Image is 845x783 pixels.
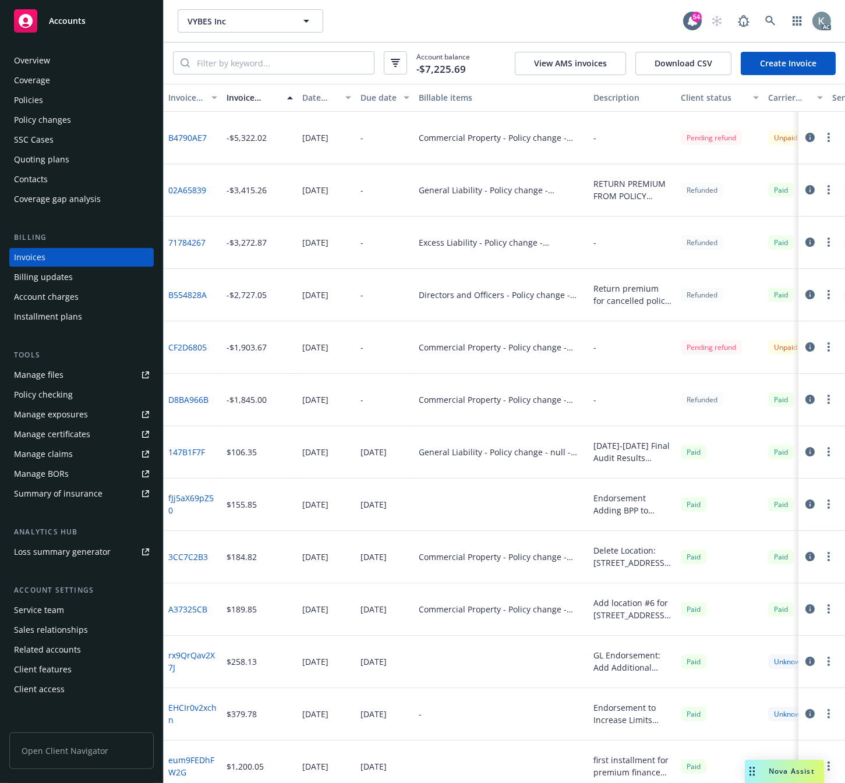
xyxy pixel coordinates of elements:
div: -$3,415.26 [227,184,267,196]
div: -$1,903.67 [227,341,267,353]
div: Paid [768,288,794,302]
span: Paid [681,707,706,721]
a: Manage exposures [9,405,154,424]
div: [DATE] [360,551,387,563]
a: Create Invoice [741,52,836,75]
div: [DATE] [360,603,387,615]
a: Sales relationships [9,621,154,639]
a: Report a Bug [732,9,755,33]
div: Unknown [768,654,810,669]
div: Endorsement to Increase Limits Additional Premium: $368 State Tax: $11.04 Stamping Fee: $0.74 Tot... [593,701,671,726]
div: Coverage [14,71,50,90]
div: Description [593,91,671,104]
a: Client access [9,680,154,699]
div: [DATE] [360,446,387,458]
span: Nova Assist [769,766,815,776]
div: [DATE] [302,603,328,615]
div: Account settings [9,584,154,596]
button: Invoice ID [164,84,222,112]
a: 71784267 [168,236,206,249]
div: Paid [768,392,794,407]
span: VYBES Inc [188,15,288,27]
div: Endorsement Adding BPP to Location Additional Premium: $150.00 Surplus Lines Tax: $5.25 Stamping ... [593,492,671,516]
div: Client features [14,660,72,679]
div: Invoice amount [227,91,280,104]
div: Paid [681,445,706,459]
div: Commercial Property - Policy change - WS549907 [419,603,584,615]
div: Billable items [419,91,584,104]
div: Manage files [14,366,63,384]
div: Paid [768,445,794,459]
a: EHCIr0v2xchn [168,701,217,726]
span: Account balance [416,52,470,75]
div: [DATE] [302,656,328,668]
a: Quoting plans [9,150,154,169]
a: Summary of insurance [9,484,154,503]
div: Paid [768,497,794,512]
span: Paid [681,759,706,774]
a: Coverage [9,71,154,90]
div: Paid [681,602,706,617]
a: Manage certificates [9,425,154,444]
a: Manage claims [9,445,154,463]
div: SSC Cases [14,130,54,149]
div: -$1,845.00 [227,394,267,406]
a: fJj5aX69pZ50 [168,492,217,516]
div: Paid [681,497,706,512]
div: $258.13 [227,656,257,668]
a: B554828A [168,289,207,301]
div: Overview [14,51,50,70]
a: Manage BORs [9,465,154,483]
span: Paid [681,550,706,564]
div: Contacts [14,170,48,189]
div: - [419,708,422,720]
div: Commercial Property - Policy change - CANCEL - 100309443-0 [419,394,584,406]
div: [DATE] [302,184,328,196]
div: Loss summary generator [14,543,111,561]
div: - [593,132,596,144]
a: Loss summary generator [9,543,154,561]
div: Billing updates [14,268,73,286]
a: Installment plans [9,307,154,326]
a: Policy changes [9,111,154,129]
button: Description [589,84,676,112]
div: [DATE] [302,708,328,720]
span: Accounts [49,16,86,26]
div: Quoting plans [14,150,69,169]
div: - [360,236,363,249]
a: Billing updates [9,268,154,286]
div: $184.82 [227,551,257,563]
span: Paid [681,654,706,669]
div: Unpaid [768,130,803,145]
a: Search [759,9,782,33]
div: Pending refund [681,340,742,355]
div: $106.35 [227,446,257,458]
button: Billable items [414,84,589,112]
div: Add location #6 for [STREET_ADDRESS][PERSON_NAME][PERSON_NAME] [593,597,671,621]
div: $155.85 [227,498,257,511]
a: Related accounts [9,640,154,659]
a: eum9FEDhFW2G [168,754,217,778]
div: Excess Liability - Policy change - GX000005666-03 [419,236,584,249]
div: Refunded [681,183,723,197]
div: Delete Location: [STREET_ADDRESS][PERSON_NAME] Added Location: [STREET_ADDRESS][PERSON_NAME] Busi... [593,544,671,569]
div: [DATE] [302,341,328,353]
span: Paid [768,550,794,564]
div: Unpaid [768,340,803,355]
div: - [360,394,363,406]
a: Manage files [9,366,154,384]
div: Return premium for cancelled policy #EKS3536865 [593,282,671,307]
div: Refunded [681,288,723,302]
div: Installment plans [14,307,82,326]
div: Service team [14,601,64,619]
div: Invoice ID [168,91,204,104]
div: - [360,289,363,301]
a: Coverage gap analysis [9,190,154,208]
div: Carrier status [768,91,810,104]
div: [DATE] [302,498,328,511]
